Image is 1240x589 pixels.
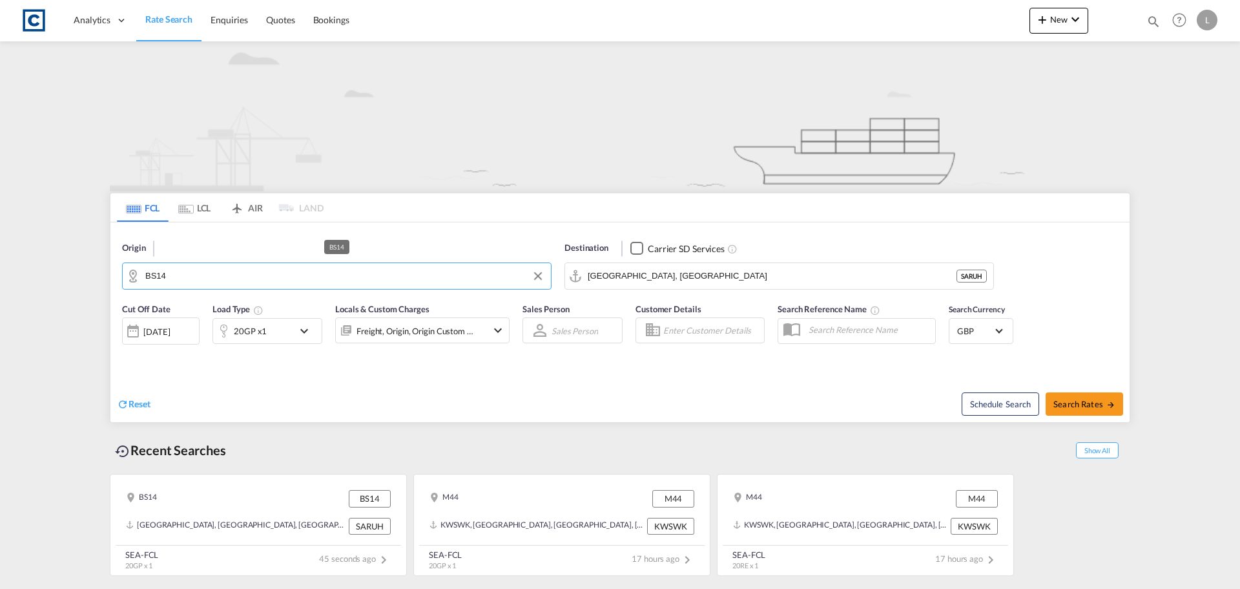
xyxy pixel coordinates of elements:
span: Sales Person [522,304,570,314]
span: GBP [957,325,993,337]
md-icon: icon-chevron-right [376,552,391,568]
md-input-container: BS14 [123,263,551,289]
div: KWSWK, Shuwaikh, Kuwait, Middle East, Middle East [733,518,947,535]
div: icon-magnify [1146,14,1161,34]
div: Origin BS14Destination Checkbox No InkUnchecked: Search for CY (Container Yard) services for all ... [110,222,1130,422]
div: SEA-FCL [429,549,462,561]
md-input-container: Riyadh, SARUH [565,263,993,289]
md-tab-item: AIR [220,193,272,222]
div: SARUH, Riyadh, Saudi Arabia, Middle East, Middle East [126,518,346,535]
span: Show All [1076,442,1119,458]
div: Carrier SD Services [648,242,725,255]
md-icon: icon-chevron-right [679,552,695,568]
recent-search-card: BS14 BS14[GEOGRAPHIC_DATA], [GEOGRAPHIC_DATA], [GEOGRAPHIC_DATA], [GEOGRAPHIC_DATA], [GEOGRAPHIC_... [110,474,407,576]
div: M44 [652,490,694,507]
recent-search-card: M44 M44KWSWK, [GEOGRAPHIC_DATA], [GEOGRAPHIC_DATA], [GEOGRAPHIC_DATA], [GEOGRAPHIC_DATA] KWSWKSEA... [413,474,710,576]
div: BS14 [349,490,391,507]
button: Search Ratesicon-arrow-right [1046,392,1123,416]
span: Search Currency [949,305,1005,314]
span: Bookings [313,14,349,25]
div: M44 [956,490,998,507]
md-icon: icon-chevron-down [1068,12,1083,27]
span: Locals & Custom Charges [335,304,429,314]
md-pagination-wrapper: Use the left and right arrow keys to navigate between tabs [117,193,324,222]
span: 17 hours ago [632,553,695,564]
md-select: Sales Person [550,321,599,340]
span: Load Type [212,304,263,314]
md-icon: icon-arrow-right [1106,400,1115,409]
button: Note: By default Schedule search will only considerorigin ports, destination ports and cut off da... [962,392,1039,416]
span: 17 hours ago [935,553,998,564]
input: Search by Port [588,266,956,286]
span: Quotes [266,14,294,25]
md-checkbox: Checkbox No Ink [630,242,725,255]
div: 20GP x1icon-chevron-down [212,318,322,344]
div: BS14 [126,490,157,507]
md-tab-item: LCL [169,193,220,222]
md-icon: icon-chevron-right [983,552,998,568]
div: Help [1168,9,1197,32]
md-select: Select Currency: £ GBPUnited Kingdom Pound [956,321,1006,340]
div: L [1197,10,1217,30]
div: KWSWK [951,518,998,535]
div: KWSWK, Shuwaikh, Kuwait, Middle East, Middle East [429,518,644,535]
md-icon: icon-chevron-down [296,323,318,339]
md-icon: icon-chevron-down [490,323,506,338]
div: Recent Searches [110,436,231,465]
recent-search-card: M44 M44KWSWK, [GEOGRAPHIC_DATA], [GEOGRAPHIC_DATA], [GEOGRAPHIC_DATA], [GEOGRAPHIC_DATA] KWSWKSEA... [717,474,1014,576]
img: new-FCL.png [110,41,1130,191]
span: New [1035,14,1083,25]
div: Freight Origin Origin Custom Factory Stuffing [356,322,474,340]
div: SEA-FCL [125,549,158,561]
input: Search Reference Name [802,320,935,339]
span: Search Reference Name [778,304,880,314]
span: Origin [122,242,145,255]
span: Destination [564,242,608,255]
span: Cut Off Date [122,304,170,314]
md-icon: icon-backup-restore [115,444,130,459]
div: Freight Origin Origin Custom Factory Stuffingicon-chevron-down [335,317,510,343]
span: Enquiries [211,14,248,25]
span: Help [1168,9,1190,31]
div: M44 [429,490,459,507]
md-icon: Unchecked: Search for CY (Container Yard) services for all selected carriers.Checked : Search for... [727,244,738,254]
input: Enter Customer Details [663,321,760,340]
button: Clear Input [528,266,548,286]
md-icon: icon-airplane [229,200,245,210]
span: Reset [129,398,150,409]
span: 20RE x 1 [732,561,758,570]
span: 20GP x 1 [125,561,152,570]
div: [DATE] [122,317,200,345]
div: BS14 [329,240,344,254]
md-icon: icon-refresh [117,398,129,410]
div: 20GP x1 [234,322,267,340]
md-datepicker: Select [122,343,132,361]
img: 1fdb9190129311efbfaf67cbb4249bed.jpeg [19,6,48,35]
span: Customer Details [635,304,701,314]
span: 20GP x 1 [429,561,456,570]
div: SARUH [349,518,391,535]
input: Search by Door [145,266,544,286]
div: [DATE] [143,326,170,337]
div: SARUH [956,270,987,283]
button: icon-plus 400-fgNewicon-chevron-down [1029,8,1088,34]
div: SEA-FCL [732,549,765,561]
md-icon: icon-magnify [1146,14,1161,28]
span: Analytics [74,14,110,27]
md-icon: Select multiple loads to view rates [253,305,263,316]
md-icon: Your search will be saved by the below given name [870,305,880,316]
span: Search Rates [1053,399,1115,409]
div: M44 [733,490,762,507]
span: Rate Search [145,14,192,25]
md-tab-item: FCL [117,193,169,222]
md-icon: icon-plus 400-fg [1035,12,1050,27]
div: KWSWK [647,518,694,535]
span: 45 seconds ago [319,553,391,564]
div: icon-refreshReset [117,398,150,412]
